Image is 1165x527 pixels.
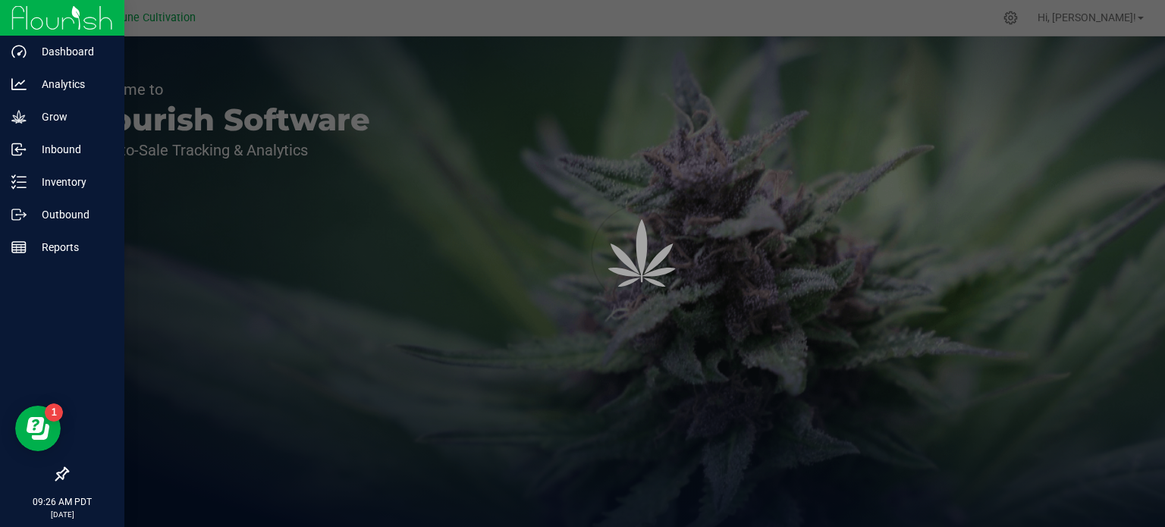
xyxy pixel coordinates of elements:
p: Inventory [27,173,118,191]
p: Grow [27,108,118,126]
inline-svg: Reports [11,240,27,255]
inline-svg: Inventory [11,174,27,190]
inline-svg: Outbound [11,207,27,222]
inline-svg: Grow [11,109,27,124]
p: Dashboard [27,42,118,61]
iframe: Resource center [15,406,61,451]
inline-svg: Dashboard [11,44,27,59]
p: 09:26 AM PDT [7,495,118,509]
p: Outbound [27,205,118,224]
p: [DATE] [7,509,118,520]
inline-svg: Inbound [11,142,27,157]
p: Reports [27,238,118,256]
inline-svg: Analytics [11,77,27,92]
p: Inbound [27,140,118,158]
iframe: Resource center unread badge [45,403,63,422]
p: Analytics [27,75,118,93]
